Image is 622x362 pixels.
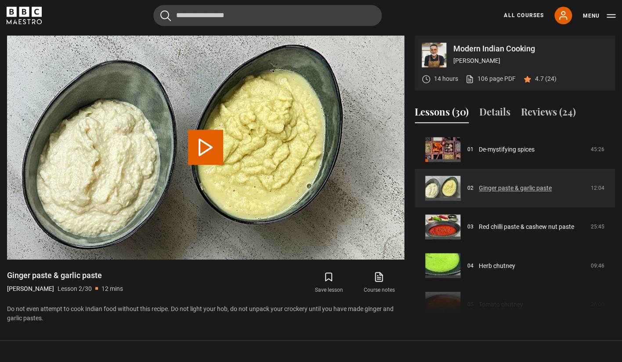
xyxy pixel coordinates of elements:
[434,74,458,83] p: 14 hours
[160,10,171,21] button: Submit the search query
[7,7,42,24] svg: BBC Maestro
[535,74,557,83] p: 4.7 (24)
[479,145,535,154] a: De-mystifying spices
[153,5,382,26] input: Search
[101,284,123,293] p: 12 mins
[7,284,54,293] p: [PERSON_NAME]
[453,56,608,65] p: [PERSON_NAME]
[453,45,608,53] p: Modern Indian Cooking
[479,222,574,232] a: Red chilli paste & cashew nut paste
[7,36,404,259] video-js: Video Player
[504,11,544,19] a: All Courses
[188,130,223,165] button: Play Lesson Ginger paste & garlic paste
[582,11,615,20] button: Toggle navigation
[354,270,404,295] a: Course notes
[58,284,92,293] p: Lesson 2/30
[465,74,516,83] a: 106 page PDF
[479,105,510,123] button: Details
[7,270,123,280] h1: Ginger paste & garlic paste
[479,184,552,193] a: Ginger paste & garlic paste
[521,105,576,123] button: Reviews (24)
[304,270,354,295] button: Save lesson
[479,261,515,270] a: Herb chutney
[415,105,469,123] button: Lessons (30)
[7,304,404,322] p: Do not even attempt to cook Indian food without this recipe. Do not light your hob, do not unpack...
